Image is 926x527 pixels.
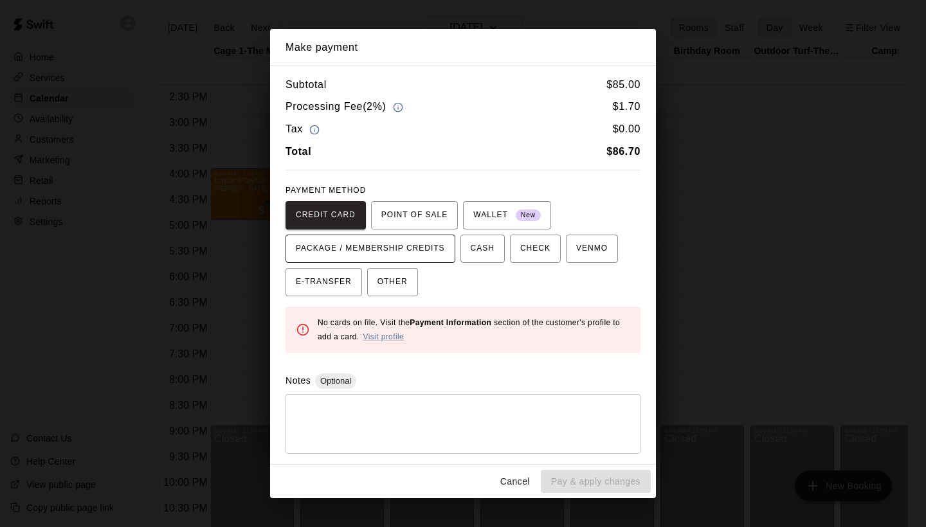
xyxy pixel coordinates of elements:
[286,98,406,116] h6: Processing Fee ( 2% )
[286,375,311,386] label: Notes
[613,121,640,138] h6: $ 0.00
[286,121,323,138] h6: Tax
[516,207,541,224] span: New
[296,272,352,292] span: E-TRANSFER
[510,235,561,263] button: CHECK
[381,205,448,226] span: POINT OF SALE
[463,201,551,229] button: WALLET New
[363,332,404,341] a: Visit profile
[286,268,362,296] button: E-TRANSFER
[495,470,536,494] button: Cancel
[606,76,640,93] h6: $ 85.00
[410,318,491,327] b: Payment Information
[371,201,458,229] button: POINT OF SALE
[286,186,366,195] span: PAYMENT METHOD
[286,235,455,263] button: PACKAGE / MEMBERSHIP CREDITS
[318,318,620,341] span: No cards on file. Visit the section of the customer's profile to add a card.
[377,272,408,292] span: OTHER
[367,268,418,296] button: OTHER
[296,205,356,226] span: CREDIT CARD
[613,98,640,116] h6: $ 1.70
[286,146,311,157] b: Total
[520,238,550,259] span: CHECK
[286,201,366,229] button: CREDIT CARD
[576,238,608,259] span: VENMO
[566,235,618,263] button: VENMO
[460,235,505,263] button: CASH
[315,376,356,386] span: Optional
[606,146,640,157] b: $ 86.70
[471,238,495,259] span: CASH
[270,29,656,66] h2: Make payment
[286,76,327,93] h6: Subtotal
[473,205,541,226] span: WALLET
[296,238,445,259] span: PACKAGE / MEMBERSHIP CREDITS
